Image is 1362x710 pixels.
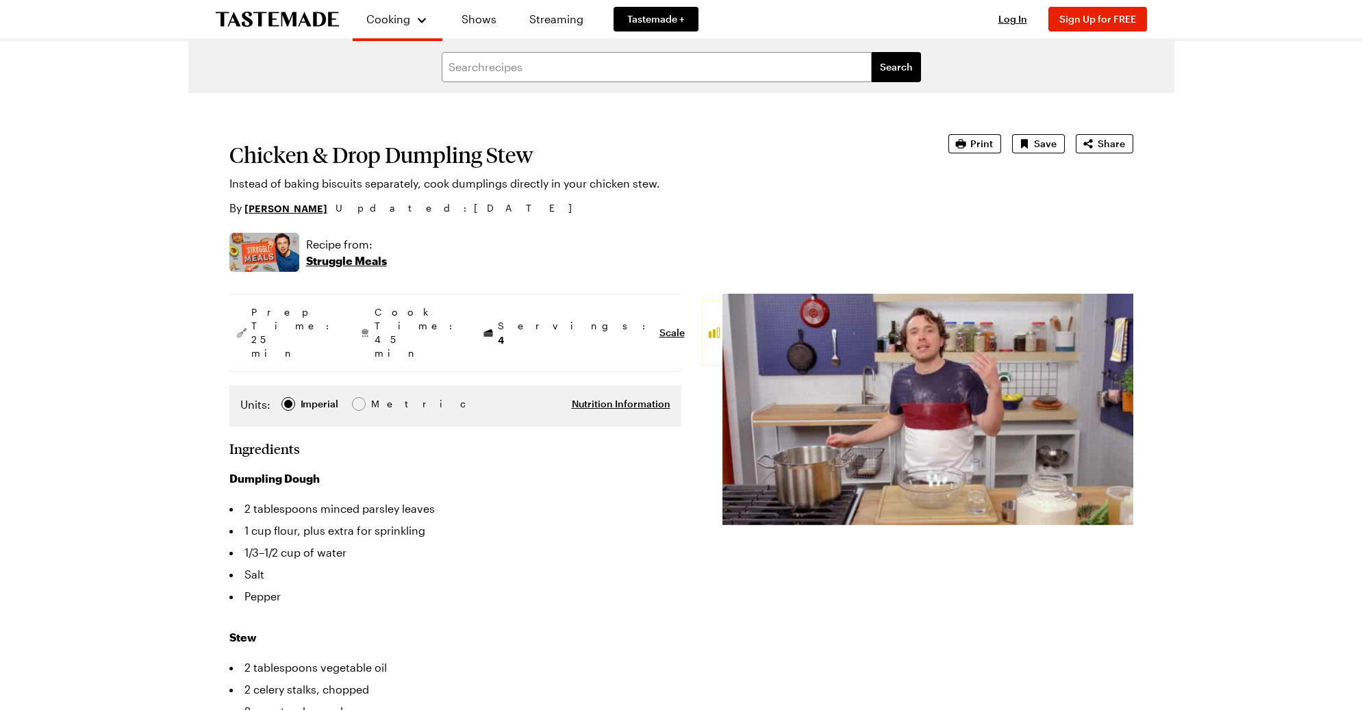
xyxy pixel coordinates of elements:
[306,236,387,253] p: Recipe from:
[371,396,400,411] div: Metric
[371,396,401,411] span: Metric
[229,470,681,487] h3: Dumpling Dough
[240,396,270,413] label: Units:
[572,397,670,411] button: Nutrition Information
[970,137,993,151] span: Print
[229,142,910,167] h1: Chicken & Drop Dumpling Stew
[985,12,1040,26] button: Log In
[1098,137,1125,151] span: Share
[336,201,585,216] span: Updated : [DATE]
[229,440,300,457] h2: Ingredients
[216,12,339,27] a: To Tastemade Home Page
[301,396,340,411] span: Imperial
[1076,134,1133,153] button: Share
[880,60,913,74] span: Search
[1012,134,1065,153] button: Save recipe
[306,253,387,269] p: Struggle Meals
[998,13,1027,25] span: Log In
[229,498,681,520] li: 2 tablespoons minced parsley leaves
[229,679,681,700] li: 2 celery stalks, chopped
[498,319,653,347] span: Servings:
[948,134,1001,153] button: Print
[229,542,681,563] li: 1/3–1/2 cup of water
[1059,13,1136,25] span: Sign Up for FREE
[1048,7,1147,31] button: Sign Up for FREE
[366,12,410,25] span: Cooking
[614,7,698,31] a: Tastemade +
[229,175,910,192] p: Instead of baking biscuits separately, cook dumplings directly in your chicken stew.
[229,629,681,646] h3: Stew
[229,585,681,607] li: Pepper
[872,52,921,82] button: filters
[627,12,685,26] span: Tastemade +
[366,5,429,33] button: Cooking
[1034,137,1057,151] span: Save
[229,563,681,585] li: Salt
[498,333,504,346] span: 4
[306,236,387,269] a: Recipe from:Struggle Meals
[240,396,400,416] div: Imperial Metric
[229,233,299,272] img: Show where recipe is used
[244,201,327,216] a: [PERSON_NAME]
[229,520,681,542] li: 1 cup flour, plus extra for sprinkling
[229,200,327,216] p: By
[659,326,685,340] button: Scale
[301,396,338,411] div: Imperial
[375,305,459,360] span: Cook Time: 45 min
[229,657,681,679] li: 2 tablespoons vegetable oil
[251,305,336,360] span: Prep Time: 25 min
